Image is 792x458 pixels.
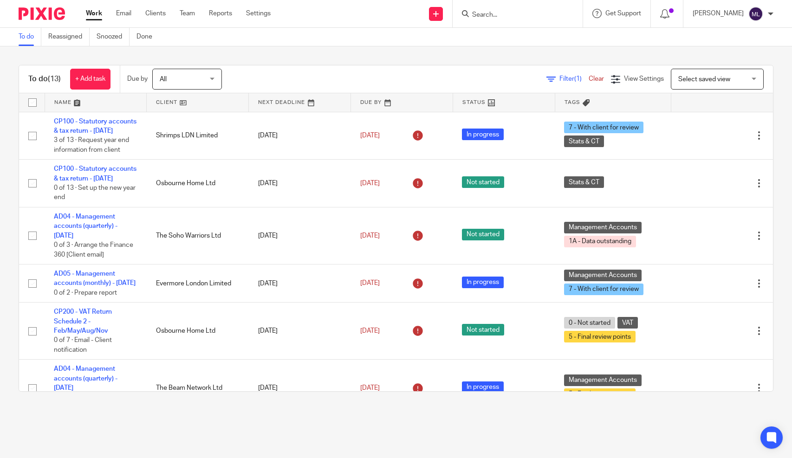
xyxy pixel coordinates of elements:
[136,28,159,46] a: Done
[86,9,102,18] a: Work
[54,118,136,134] a: CP100 - Statutory accounts & tax return - [DATE]
[360,328,380,334] span: [DATE]
[565,100,580,105] span: Tags
[564,122,643,133] span: 7 - With client for review
[249,360,351,417] td: [DATE]
[180,9,195,18] a: Team
[360,180,380,187] span: [DATE]
[589,76,604,82] a: Clear
[471,11,555,19] input: Search
[48,75,61,83] span: (13)
[209,9,232,18] a: Reports
[574,76,582,82] span: (1)
[564,176,604,188] span: Stats & CT
[462,229,504,240] span: Not started
[246,9,271,18] a: Settings
[462,176,504,188] span: Not started
[70,69,110,90] a: + Add task
[564,331,636,342] span: 5 - Final review points
[360,385,380,391] span: [DATE]
[249,207,351,264] td: [DATE]
[462,129,504,140] span: In progress
[360,132,380,139] span: [DATE]
[564,374,642,386] span: Management Accounts
[28,74,61,84] h1: To do
[54,242,133,258] span: 0 of 3 · Arrange the Finance 360 [Client email]
[462,277,504,288] span: In progress
[559,76,589,82] span: Filter
[54,366,117,391] a: AD04 - Management accounts (quarterly) - [DATE]
[748,6,763,21] img: svg%3E
[147,303,249,360] td: Osbourne Home Ltd
[249,264,351,303] td: [DATE]
[54,290,117,296] span: 0 of 2 · Prepare report
[48,28,90,46] a: Reassigned
[564,270,642,281] span: Management Accounts
[564,135,604,147] span: Stats & CT
[116,9,131,18] a: Email
[54,337,112,354] span: 0 of 7 · Email - Client notification
[462,324,504,335] span: Not started
[360,280,380,287] span: [DATE]
[147,360,249,417] td: The Beam Network Ltd
[19,28,41,46] a: To do
[605,10,641,17] span: Get Support
[564,222,642,233] span: Management Accounts
[147,160,249,207] td: Osbourne Home Ltd
[564,317,615,329] span: 0 - Not started
[564,284,643,295] span: 7 - With client for review
[617,317,638,329] span: VAT
[249,303,351,360] td: [DATE]
[147,264,249,303] td: Evermore London Limited
[160,76,167,83] span: All
[564,236,636,247] span: 1A - Data outstanding
[97,28,130,46] a: Snoozed
[54,213,117,239] a: AD04 - Management accounts (quarterly) - [DATE]
[249,160,351,207] td: [DATE]
[693,9,744,18] p: [PERSON_NAME]
[54,309,112,334] a: CP200 - VAT Return Schedule 2 - Feb/May/Aug/Nov
[145,9,166,18] a: Clients
[249,112,351,160] td: [DATE]
[147,112,249,160] td: Shrimps LDN Limited
[54,271,136,286] a: AD05 - Management accounts (monthly) - [DATE]
[19,7,65,20] img: Pixie
[147,207,249,264] td: The Soho Warriors Ltd
[678,76,730,83] span: Select saved view
[127,74,148,84] p: Due by
[564,388,636,400] span: 5 - Final review points
[54,166,136,181] a: CP100 - Statutory accounts & tax return - [DATE]
[54,185,136,201] span: 0 of 13 · Set up the new year end
[462,381,504,393] span: In progress
[624,76,664,82] span: View Settings
[54,137,129,153] span: 3 of 13 · Request year end information from client
[360,232,380,239] span: [DATE]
